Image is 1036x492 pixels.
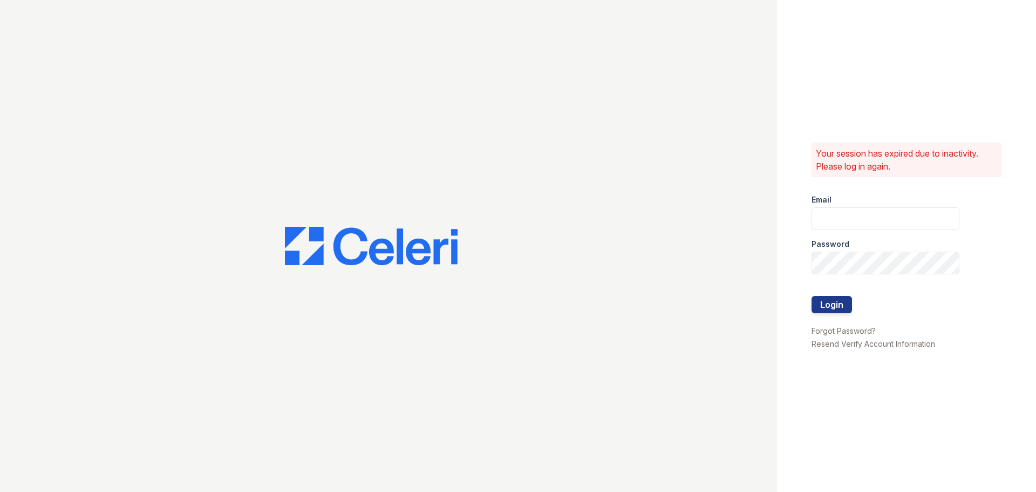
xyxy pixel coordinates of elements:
label: Password [812,239,849,250]
button: Login [812,296,852,313]
a: Resend Verify Account Information [812,339,935,348]
a: Forgot Password? [812,326,876,335]
label: Email [812,194,831,205]
img: CE_Logo_Blue-a8612792a0a2168367f1c8372b55b34899dd931a85d93a1a3d3e32e68fde9ad4.png [285,227,458,266]
p: Your session has expired due to inactivity. Please log in again. [816,147,997,173]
